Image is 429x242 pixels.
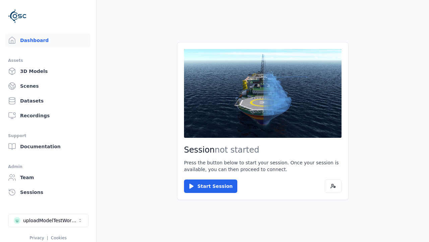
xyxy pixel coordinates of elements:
a: Cookies [51,236,67,240]
a: Scenes [5,79,91,93]
a: Recordings [5,109,91,122]
a: Documentation [5,140,91,153]
span: | [47,236,48,240]
a: Privacy [29,236,44,240]
a: Team [5,171,91,184]
h2: Session [184,145,342,155]
a: 3D Models [5,65,91,78]
button: Select a workspace [8,214,88,227]
div: Support [8,132,88,140]
a: Dashboard [5,34,91,47]
div: Assets [8,56,88,65]
button: Start Session [184,179,237,193]
a: Sessions [5,186,91,199]
a: Datasets [5,94,91,108]
div: Admin [8,163,88,171]
p: Press the button below to start your session. Once your session is available, you can then procee... [184,159,342,173]
div: uploadModelTestWorkspace [23,217,77,224]
span: not started [215,145,259,155]
img: Logo [8,7,27,26]
div: u [14,217,20,224]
